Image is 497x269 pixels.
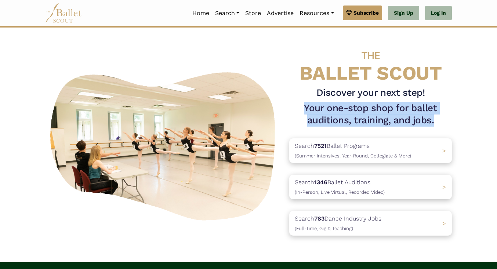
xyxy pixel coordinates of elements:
[295,153,411,159] span: (Summer Intensives, Year-Round, Collegiate & More)
[314,179,327,186] b: 1346
[346,9,352,17] img: gem.svg
[314,142,327,149] b: 7521
[442,183,446,190] span: >
[289,102,452,127] h1: Your one-stop shop for ballet auditions, training, and jobs.
[295,189,385,195] span: (In-Person, Live Virtual, Recorded Video)
[295,214,381,233] p: Search Dance Industry Jobs
[289,138,452,163] a: Search7521Ballet Programs(Summer Intensives, Year-Round, Collegiate & More)>
[289,87,452,99] h3: Discover your next step!
[442,147,446,154] span: >
[242,6,264,21] a: Store
[362,50,380,62] span: THE
[289,175,452,199] a: Search1346Ballet Auditions(In-Person, Live Virtual, Recorded Video) >
[289,42,452,84] h4: BALLET SCOUT
[314,215,324,222] b: 783
[295,226,353,231] span: (Full-Time, Gig & Teaching)
[45,65,283,224] img: A group of ballerinas talking to each other in a ballet studio
[388,6,419,21] a: Sign Up
[343,6,382,20] a: Subscribe
[212,6,242,21] a: Search
[442,220,446,227] span: >
[295,178,385,196] p: Search Ballet Auditions
[425,6,452,21] a: Log In
[189,6,212,21] a: Home
[297,6,337,21] a: Resources
[289,211,452,236] a: Search783Dance Industry Jobs(Full-Time, Gig & Teaching) >
[295,141,411,160] p: Search Ballet Programs
[353,9,379,17] span: Subscribe
[264,6,297,21] a: Advertise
